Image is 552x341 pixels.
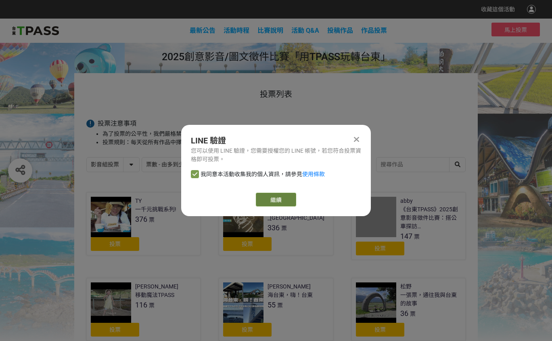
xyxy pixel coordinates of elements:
span: 我同意本活動收集我的個人資訊，請參見 [201,170,325,179]
a: Vina旅行從一張TPASS開始_[GEOGRAPHIC_DATA]336票投票 [219,192,333,255]
div: 《台東TPASS》2025創意影音徵件比賽：搭公車探訪[GEOGRAPHIC_DATA]店 [400,205,461,231]
span: 376 [135,215,147,223]
span: 投票 [242,326,253,333]
span: 147 [400,232,412,240]
input: 搜尋作品 [376,158,465,172]
span: 投票 [374,326,386,333]
span: 投稿作品 [327,27,353,34]
div: 您可以使用 LINE 驗證，您需要授權您的 LINE 帳號，若您符合投票資格即可投票。 [191,147,361,164]
a: [PERSON_NAME]移動魔法TPASS116票投票 [86,278,201,341]
div: 一張票，通往我與台東的故事 [400,291,461,308]
span: 投票注意事項 [98,120,136,127]
span: 馬上投票 [504,27,527,33]
span: 投票 [109,326,121,333]
a: 比賽說明 [257,27,283,34]
li: 為了投票的公平性，我們嚴格禁止灌票行為，所有投票者皆需經過 LINE 登入認證。 [102,130,466,138]
span: 票 [149,217,155,223]
a: 松野一張票，通往我與台東的故事36票投票 [351,278,466,341]
div: TY [135,197,142,205]
a: abby《台東TPASS》2025創意影音徵件比賽：搭公車探訪[GEOGRAPHIC_DATA]店147票投票 [351,192,466,260]
span: 票 [277,302,283,309]
span: 336 [268,223,280,232]
a: 最新公告 [190,27,215,34]
button: 馬上投票 [491,23,540,36]
a: 活動 Q&A [291,27,319,34]
a: [PERSON_NAME]海台東，嗨！台東55票投票 [219,278,333,341]
span: 116 [135,301,147,309]
span: 收藏這個活動 [481,6,515,13]
a: TY一千元挑戰系列!376票投票 [86,192,201,255]
span: 票 [410,311,416,317]
span: 票 [281,225,287,232]
span: 55 [268,301,276,309]
a: 使用條款 [302,171,325,177]
a: 活動時程 [224,27,249,34]
div: [PERSON_NAME] [135,282,178,291]
span: 36 [400,309,408,318]
div: abby [400,197,413,205]
div: [PERSON_NAME] [268,282,311,291]
span: 投票 [109,241,121,247]
li: 投票規則：每天從所有作品中擇一投票。 [102,138,466,147]
span: 2025創意影音/圖文徵件比賽「用TPASS玩轉台東」 [162,51,391,63]
span: 投票 [242,241,253,247]
span: 票 [149,302,155,309]
span: 作品投票 [361,27,387,34]
span: 投票 [374,245,386,252]
div: LINE 驗證 [191,135,361,147]
span: 票 [414,234,420,240]
div: 松野 [400,282,412,291]
h1: 投票列表 [86,89,466,99]
div: 一千元挑戰系列! [135,205,176,214]
a: 繼續 [256,193,296,206]
div: 移動魔法TPASS [135,291,174,299]
img: 2025創意影音/圖文徵件比賽「用TPASS玩轉台東」 [12,25,59,37]
div: 海台東，嗨！台東 [268,291,313,299]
